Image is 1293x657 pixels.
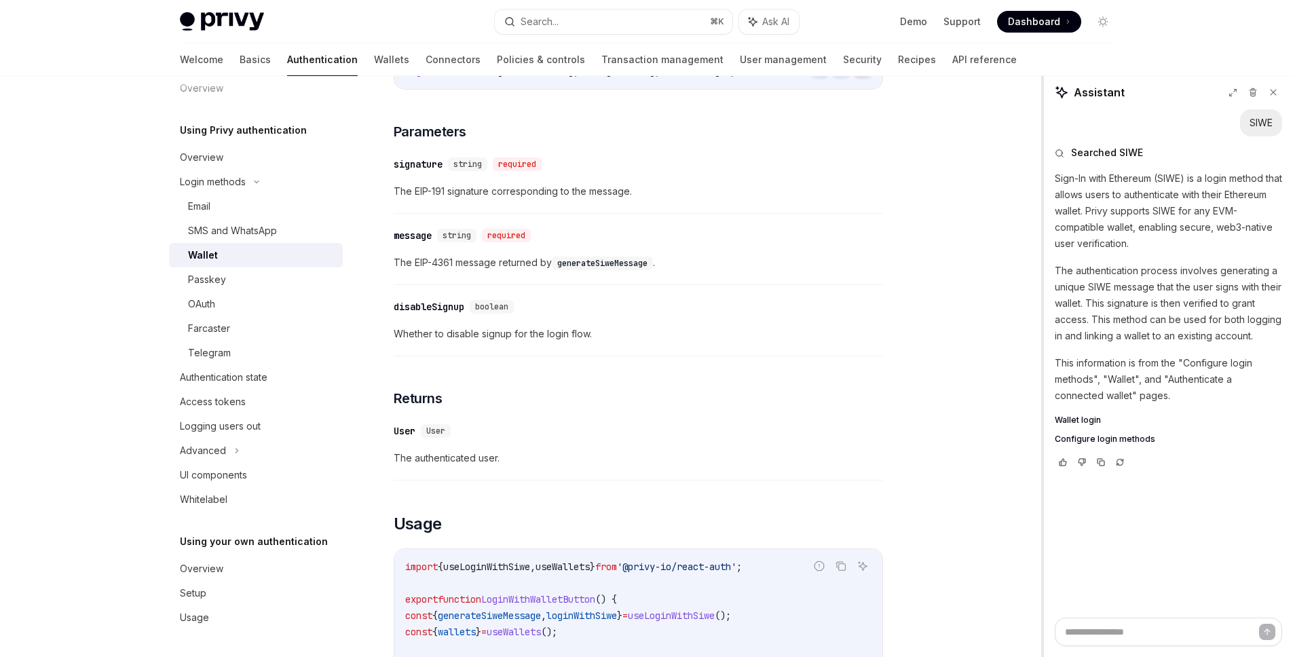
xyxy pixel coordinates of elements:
span: } [476,626,481,638]
span: useWallets [487,626,541,638]
div: SMS and WhatsApp [188,223,277,239]
button: Search...⌘K [495,10,732,34]
div: Overview [180,149,223,166]
a: Whitelabel [169,487,343,512]
span: = [481,626,487,638]
div: Authentication state [180,369,267,386]
a: Setup [169,581,343,605]
div: Farcaster [188,320,230,337]
a: User management [740,43,827,76]
span: } [617,609,622,622]
span: string [443,230,471,241]
h5: Using Privy authentication [180,122,307,138]
div: Logging users out [180,418,261,434]
a: Overview [169,557,343,581]
div: message [394,229,432,242]
span: Parameters [394,122,466,141]
button: Searched SIWE [1055,146,1282,159]
span: { [432,609,438,622]
a: Telegram [169,341,343,365]
span: export [405,593,438,605]
a: API reference [952,43,1017,76]
span: useLoginWithSiwe [628,609,715,622]
a: Logging users out [169,414,343,438]
span: Whether to disable signup for the login flow. [394,326,883,342]
div: Login methods [180,174,246,190]
a: SMS and WhatsApp [169,219,343,243]
a: Wallets [374,43,409,76]
span: { [438,561,443,573]
a: UI components [169,463,343,487]
span: } [590,561,595,573]
span: Usage [394,513,442,535]
a: OAuth [169,292,343,316]
button: Send message [1259,624,1275,640]
a: Email [169,194,343,219]
a: Access tokens [169,390,343,414]
span: Searched SIWE [1071,146,1143,159]
a: Recipes [898,43,936,76]
span: Ask AI [762,15,789,29]
span: from [595,561,617,573]
span: = [622,609,628,622]
a: Configure login methods [1055,434,1282,445]
span: Returns [394,389,443,408]
span: ; [736,561,742,573]
div: Passkey [188,271,226,288]
span: Dashboard [1008,15,1060,29]
a: Transaction management [601,43,724,76]
a: Policies & controls [497,43,585,76]
div: signature [394,157,443,171]
span: string [453,159,482,170]
a: Authentication state [169,365,343,390]
span: loginWithSiwe [546,609,617,622]
a: Wallet [169,243,343,267]
span: The EIP-4361 message returned by . [394,255,883,271]
span: Assistant [1074,84,1125,100]
span: , [530,561,536,573]
div: SIWE [1250,116,1273,130]
a: Wallet login [1055,415,1282,426]
div: Overview [180,561,223,577]
div: disableSignup [394,300,464,314]
a: Passkey [169,267,343,292]
span: () { [595,593,617,605]
span: import [405,561,438,573]
div: Advanced [180,443,226,459]
a: Welcome [180,43,223,76]
span: { [432,626,438,638]
button: Toggle dark mode [1092,11,1114,33]
span: (); [541,626,557,638]
span: useWallets [536,561,590,573]
button: Copy the contents from the code block [832,557,850,575]
p: This information is from the "Configure login methods", "Wallet", and "Authenticate a connected w... [1055,355,1282,404]
p: Sign-In with Ethereum (SIWE) is a login method that allows users to authenticate with their Ether... [1055,170,1282,252]
div: Telegram [188,345,231,361]
div: UI components [180,467,247,483]
span: const [405,609,432,622]
span: useLoginWithSiwe [443,561,530,573]
span: boolean [475,301,508,312]
span: Wallet login [1055,415,1101,426]
a: Demo [900,15,927,29]
div: Whitelabel [180,491,227,508]
a: Connectors [426,43,481,76]
span: ⌘ K [710,16,724,27]
span: const [405,626,432,638]
span: , [541,609,546,622]
span: (); [715,609,731,622]
div: required [493,157,542,171]
div: Email [188,198,210,214]
div: Search... [521,14,559,30]
a: Farcaster [169,316,343,341]
h5: Using your own authentication [180,533,328,550]
button: Ask AI [739,10,799,34]
div: Setup [180,585,206,601]
span: The authenticated user. [394,450,883,466]
a: Basics [240,43,271,76]
a: Support [943,15,981,29]
a: Overview [169,145,343,170]
span: generateSiweMessage [438,609,541,622]
div: Usage [180,609,209,626]
a: Authentication [287,43,358,76]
